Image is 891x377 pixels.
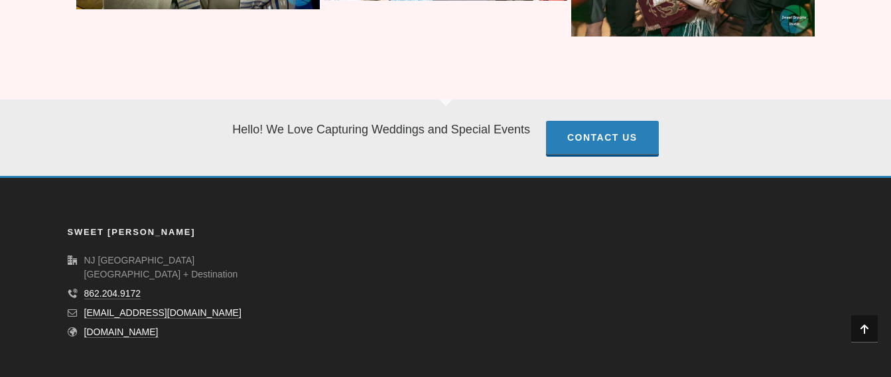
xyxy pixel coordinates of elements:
[84,288,141,299] a: 862.204.9172
[546,121,659,155] a: Contact Us
[68,225,196,240] h4: Sweet [PERSON_NAME]
[84,307,241,319] a: [EMAIL_ADDRESS][DOMAIN_NAME]
[84,255,238,279] span: NJ [GEOGRAPHIC_DATA] [GEOGRAPHIC_DATA] + Destination
[84,327,159,338] a: [DOMAIN_NAME]
[232,123,530,136] font: Hello! We Love Capturing Weddings and Special Events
